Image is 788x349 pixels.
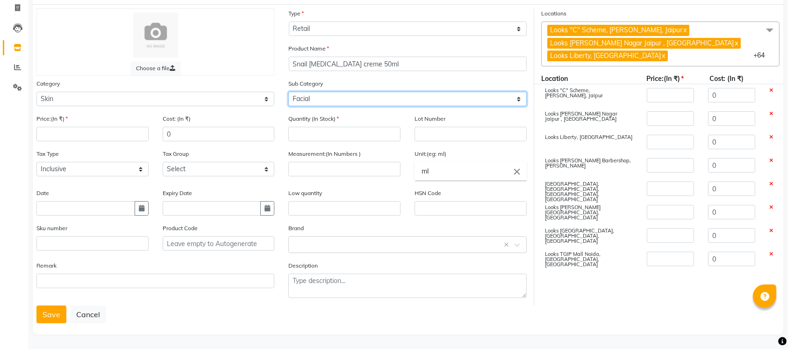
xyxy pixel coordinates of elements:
label: Quantity (In Stock) [288,115,339,123]
i: Close [512,167,522,177]
span: Looks [PERSON_NAME] Nagar Jaipur , [GEOGRAPHIC_DATA] [545,110,617,122]
span: Looks [GEOGRAPHIC_DATA], [GEOGRAPHIC_DATA], [GEOGRAPHIC_DATA] [545,227,614,244]
label: Low quantity [288,189,322,197]
button: Save [36,305,66,323]
span: +64 [753,51,772,59]
label: Date [36,189,49,197]
div: Price:(In ₹) [639,74,702,84]
label: Remark [36,262,57,270]
label: Description [288,262,318,270]
label: Expiry Date [163,189,192,197]
input: Leave empty to Autogenerate [163,236,275,251]
label: Brand [288,224,304,233]
a: x [734,39,738,47]
label: Tax Type [36,150,59,158]
label: Cost: (In ₹) [163,115,191,123]
button: Cancel [70,305,106,323]
label: Product Name [289,44,330,53]
label: Sub Category [288,80,323,88]
img: Cinque Terre [133,13,178,58]
span: Looks "C" Scheme, [PERSON_NAME], Jaipur [545,87,603,99]
span: Clear all [504,240,512,250]
label: Choose a file [130,61,181,75]
span: Looks [PERSON_NAME] Barbershop, [PERSON_NAME] [545,157,631,169]
label: Sku number [36,224,67,233]
label: Type [289,9,304,18]
a: x [661,51,665,60]
div: Cost: (In ₹) [702,74,766,84]
span: Looks Liberty, [GEOGRAPHIC_DATA] [545,134,632,140]
label: Unit:(eg: ml) [415,150,446,158]
label: Locations [541,9,566,18]
span: Looks TGIP Mall Noida, [GEOGRAPHIC_DATA],[GEOGRAPHIC_DATA] [545,251,601,268]
label: Price:(In ₹) [36,115,68,123]
span: Looks "C" Scheme, [PERSON_NAME], Jaipur [550,26,682,34]
label: Tax Group [163,150,189,158]
label: Measurement:(In Numbers ) [288,150,361,158]
span: [GEOGRAPHIC_DATA], [GEOGRAPHIC_DATA], [GEOGRAPHIC_DATA], [GEOGRAPHIC_DATA] [545,181,599,203]
a: x [682,26,687,34]
span: Looks Liberty, [GEOGRAPHIC_DATA] [550,51,661,60]
label: HSN Code [415,189,441,197]
label: Category [36,80,60,88]
span: Looks [PERSON_NAME][GEOGRAPHIC_DATA], [GEOGRAPHIC_DATA] [545,204,601,221]
label: Lot Number [415,115,445,123]
label: Product Code [163,224,198,233]
span: Looks [PERSON_NAME] Nagar Jaipur , [GEOGRAPHIC_DATA] [550,39,734,47]
div: Location [534,74,639,84]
